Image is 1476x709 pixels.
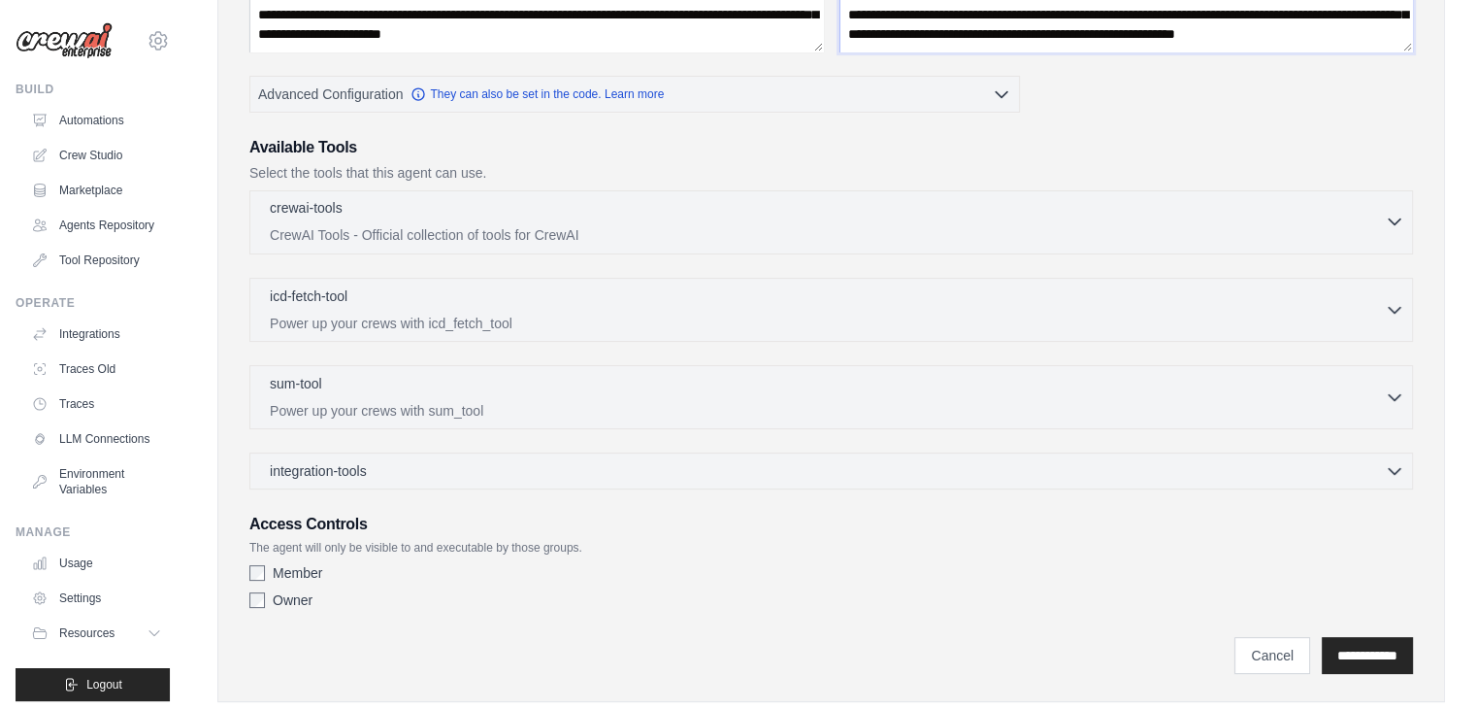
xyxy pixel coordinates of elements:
[249,136,1413,159] h3: Available Tools
[23,210,170,241] a: Agents Repository
[270,287,347,306] p: icd-fetch-tool
[258,287,1404,333] button: icd-fetch-tool Power up your crews with icd_fetch_tool
[16,524,170,540] div: Manage
[16,295,170,311] div: Operate
[270,374,322,393] p: sum-tool
[23,140,170,171] a: Crew Studio
[270,401,1385,421] p: Power up your crews with sum_tool
[23,388,170,420] a: Traces
[1234,637,1310,674] a: Cancel
[270,461,367,481] span: integration-tools
[270,314,1385,333] p: Power up your crews with icd_fetch_tool
[23,245,170,276] a: Tool Repository
[23,319,170,350] a: Integrations
[23,105,170,136] a: Automations
[23,354,170,385] a: Traces Old
[410,86,664,102] a: They can also be set in the code. Learn more
[249,163,1413,183] p: Select the tools that this agent can use.
[86,677,122,692] span: Logout
[23,618,170,649] button: Resources
[23,548,170,579] a: Usage
[258,84,403,104] span: Advanced Configuration
[258,198,1404,245] button: crewai-tools CrewAI Tools - Official collection of tools for CrewAI
[23,175,170,206] a: Marketplace
[23,423,170,455] a: LLM Connections
[258,374,1404,421] button: sum-tool Power up your crews with sum_tool
[249,513,1413,536] h3: Access Controls
[16,22,113,59] img: Logo
[23,583,170,614] a: Settings
[250,77,1019,112] button: Advanced Configuration They can also be set in the code. Learn more
[16,82,170,97] div: Build
[270,198,343,218] p: crewai-tools
[258,461,1404,481] button: integration-tools
[273,563,322,583] label: Member
[16,668,170,701] button: Logout
[59,625,115,641] span: Resources
[273,591,312,610] label: Owner
[23,458,170,505] a: Environment Variables
[249,540,1413,556] p: The agent will only be visible to and executable by those groups.
[270,225,1385,245] p: CrewAI Tools - Official collection of tools for CrewAI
